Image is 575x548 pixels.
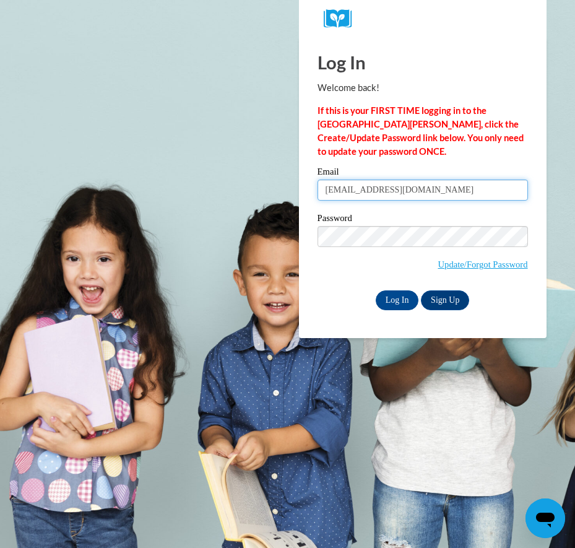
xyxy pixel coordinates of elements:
[318,50,528,75] h1: Log In
[318,214,528,226] label: Password
[421,290,469,310] a: Sign Up
[318,167,528,180] label: Email
[438,259,527,269] a: Update/Forgot Password
[324,9,361,28] img: Logo brand
[525,498,565,538] iframe: Button to launch messaging window
[318,81,528,95] p: Welcome back!
[376,290,419,310] input: Log In
[324,9,522,28] a: COX Campus
[318,105,524,157] strong: If this is your FIRST TIME logging in to the [GEOGRAPHIC_DATA][PERSON_NAME], click the Create/Upd...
